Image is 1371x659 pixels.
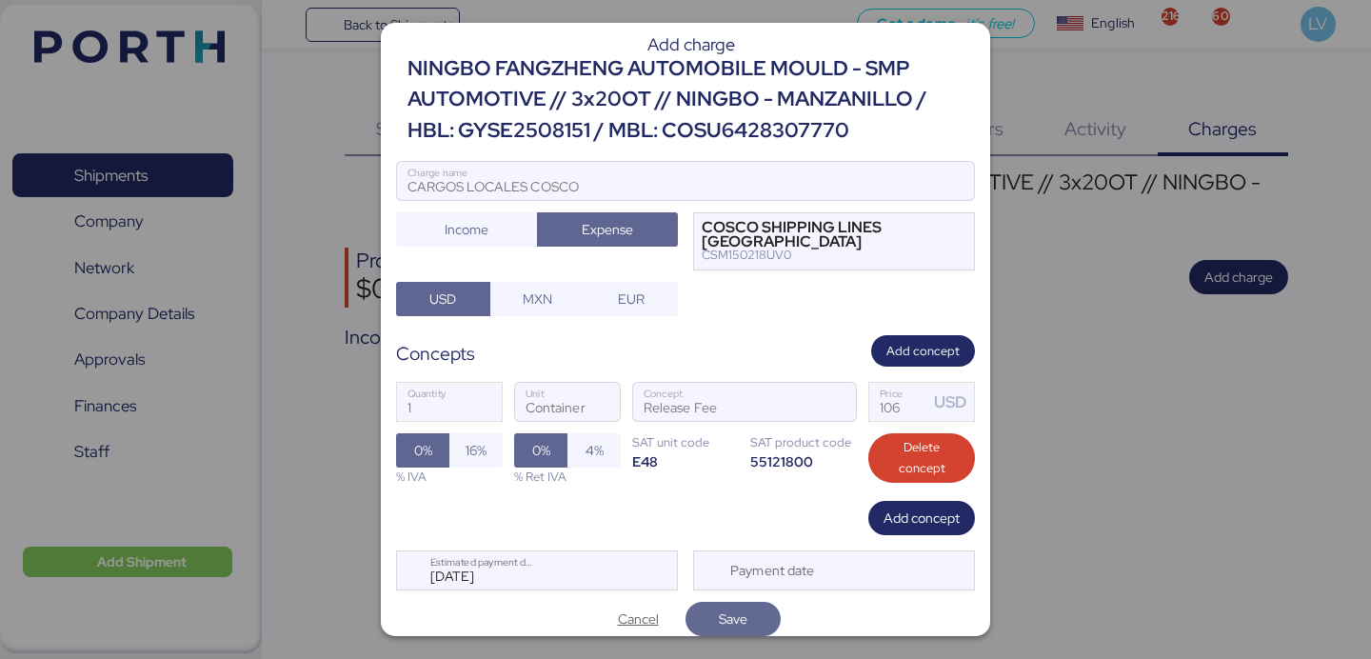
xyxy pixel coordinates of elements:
[537,212,678,247] button: Expense
[702,221,944,249] div: COSCO SHIPPING LINES [GEOGRAPHIC_DATA]
[532,439,550,462] span: 0%
[445,218,488,241] span: Income
[449,433,503,468] button: 16%
[702,249,944,262] div: CSM150218UV0
[396,468,503,486] div: % IVA
[884,507,960,529] span: Add concept
[886,341,960,362] span: Add concept
[632,452,739,470] div: E48
[407,53,975,146] div: NINGBO FANGZHENG AUTOMOBILE MOULD - SMP AUTOMOTIVE // 3x20OT // NINGBO - MANZANILLO / HBL: GYSE25...
[414,439,432,462] span: 0%
[584,282,678,316] button: EUR
[719,608,747,630] span: Save
[514,433,567,468] button: 0%
[750,433,857,451] div: SAT product code
[750,452,857,470] div: 55121800
[407,36,975,53] div: Add charge
[514,468,621,486] div: % Ret IVA
[586,439,604,462] span: 4%
[396,340,475,368] div: Concepts
[396,433,449,468] button: 0%
[871,335,975,367] button: Add concept
[868,501,975,535] button: Add concept
[429,288,456,310] span: USD
[490,282,585,316] button: MXN
[590,602,685,636] button: Cancel
[582,218,633,241] span: Expense
[523,288,552,310] span: MXN
[632,433,739,451] div: SAT unit code
[618,608,659,630] span: Cancel
[884,437,960,479] span: Delete concept
[466,439,487,462] span: 16%
[396,282,490,316] button: USD
[685,602,781,636] button: Save
[396,212,537,247] button: Income
[618,288,645,310] span: EUR
[868,433,975,483] button: Delete concept
[567,433,621,468] button: 4%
